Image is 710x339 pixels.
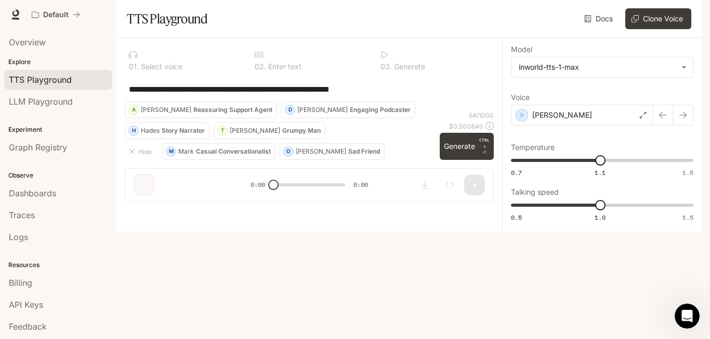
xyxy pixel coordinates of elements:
div: A [129,102,138,118]
p: Engaging Podcaster [350,107,411,113]
span: 1.1 [595,168,606,177]
p: Voice [511,94,530,101]
p: Grumpy Man [282,128,321,134]
p: Select voice [139,63,182,70]
p: Talking speed [511,189,559,196]
button: T[PERSON_NAME]Grumpy Man [214,122,325,139]
div: H [129,122,138,139]
button: O[PERSON_NAME]Sad Friend [280,143,385,160]
p: 0 2 . [255,63,266,70]
p: [PERSON_NAME] [296,148,346,155]
button: MMarkCasual Conversationalist [162,143,275,160]
p: 0 3 . [380,63,392,70]
span: 0.5 [511,213,522,222]
button: D[PERSON_NAME]Engaging Podcaster [281,102,415,118]
div: O [284,143,293,160]
p: [PERSON_NAME] [297,107,348,113]
p: Temperature [511,144,555,151]
p: Model [511,46,532,53]
span: 0.7 [511,168,522,177]
button: All workspaces [27,4,85,25]
p: Generate [392,63,425,70]
p: Reassuring Support Agent [193,107,272,113]
p: Enter text [266,63,301,70]
span: 1.5 [682,213,693,222]
div: inworld-tts-1-max [519,62,676,72]
div: inworld-tts-1-max [511,57,693,77]
button: A[PERSON_NAME]Reassuring Support Agent [125,102,277,118]
p: Hades [141,128,160,134]
div: T [218,122,227,139]
p: 64 / 1000 [469,111,494,120]
p: ⏎ [479,137,490,156]
p: [PERSON_NAME] [532,110,592,120]
p: Casual Conversationalist [196,148,271,155]
p: Sad Friend [348,148,380,155]
button: GenerateCTRL +⏎ [440,133,494,160]
button: Clone Voice [625,8,691,29]
p: Story Narrator [162,128,205,134]
p: [PERSON_NAME] [230,128,280,134]
button: Hide [125,143,158,160]
p: Default [43,10,69,19]
div: M [166,143,176,160]
p: Mark [178,148,194,155]
h1: TTS Playground [127,8,207,29]
a: Docs [582,8,617,29]
button: HHadesStory Narrator [125,122,209,139]
p: CTRL + [479,137,490,149]
iframe: Intercom live chat [675,304,700,329]
span: 1.5 [682,168,693,177]
p: [PERSON_NAME] [141,107,191,113]
p: $ 0.000640 [449,122,483,131]
p: 0 1 . [129,63,139,70]
div: D [285,102,295,118]
span: 1.0 [595,213,606,222]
